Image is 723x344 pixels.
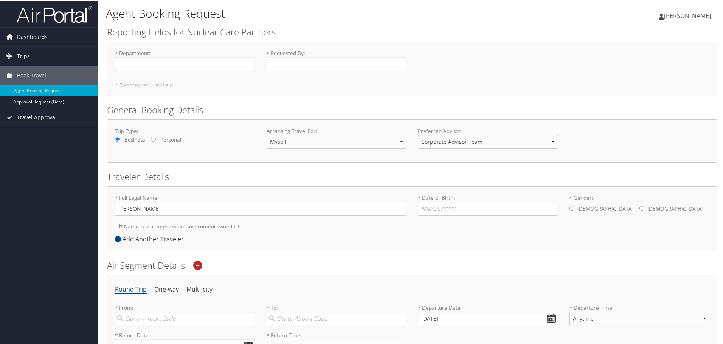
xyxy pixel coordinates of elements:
[115,219,240,233] label: * Name is as it appears on Government issued ID.
[115,303,255,325] label: * From:
[267,303,407,325] label: * To:
[569,193,710,216] label: * Gender:
[418,193,558,215] label: * Date of Birth:
[115,311,255,325] input: City or Airport Code
[17,46,30,65] span: Trips
[267,311,407,325] input: City or Airport Code
[115,223,120,228] input: * Name is as it appears on Government issued ID.
[569,303,710,331] label: * Departure Time
[569,205,574,210] input: * Gender:[DEMOGRAPHIC_DATA][DEMOGRAPHIC_DATA]
[418,311,558,325] input: MM/DD/YYYY
[115,49,255,70] label: * Department :
[17,65,46,84] span: Book Travel
[106,5,514,21] h1: Agent Booking Request
[154,282,179,296] li: One-way
[115,56,255,70] input: * Department:
[664,11,711,19] span: [PERSON_NAME]
[267,331,407,338] label: * Return Time
[115,234,188,243] div: Add Another Traveler
[418,303,558,311] label: * Departure Date
[186,282,213,296] li: Multi-city
[115,282,147,296] li: Round Trip
[418,126,558,134] label: Preferred Advisor
[267,56,407,70] input: * Requested By:
[267,126,407,134] label: Arranging Travel For:
[115,193,406,215] label: * Full Legal Name
[160,135,181,143] label: Personal
[17,27,48,46] span: Dashboards
[107,258,717,271] h2: Air Segment Details
[115,82,709,87] h5: * Denotes required field
[647,201,703,215] label: [DEMOGRAPHIC_DATA]
[107,103,717,116] h2: General Booking Details
[17,107,57,126] span: Travel Approval
[418,201,558,215] input: * Date of Birth:
[124,135,145,143] label: Business
[17,5,92,23] img: airportal-logo.png
[267,49,407,70] label: * Requested By :
[115,331,255,338] label: * Return Date
[107,170,717,182] h2: Traveler Details
[569,311,710,325] select: * Departure Time
[115,126,255,134] label: Trip Type:
[659,4,718,26] a: [PERSON_NAME]
[115,201,406,215] input: * Full Legal Name
[107,25,717,38] h2: Reporting Fields for Nuclear Care Partners
[577,201,633,215] label: [DEMOGRAPHIC_DATA]
[639,205,644,210] input: * Gender:[DEMOGRAPHIC_DATA][DEMOGRAPHIC_DATA]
